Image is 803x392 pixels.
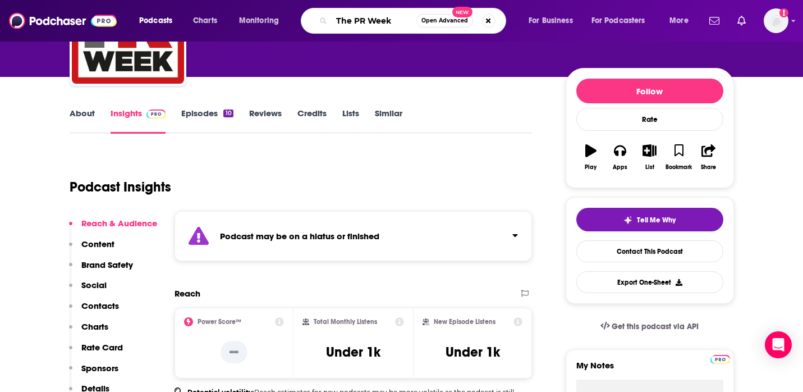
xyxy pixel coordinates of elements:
[131,12,187,30] button: open menu
[9,10,117,31] img: Podchaser - Follow, Share and Rate Podcasts
[635,137,664,177] button: List
[139,13,172,29] span: Podcasts
[710,353,730,364] a: Pro website
[576,208,723,231] button: tell me why sparkleTell Me Why
[249,108,282,134] a: Reviews
[69,321,108,342] button: Charts
[779,8,788,17] svg: Add a profile image
[81,300,119,311] p: Contacts
[314,318,377,326] h2: Total Monthly Listens
[375,108,402,134] a: Similar
[612,322,699,331] span: Get this podcast via API
[416,14,473,28] button: Open AdvancedNew
[705,11,724,30] a: Show notifications dropdown
[765,331,792,358] div: Open Intercom Messenger
[764,8,788,33] span: Logged in as jciarczynski
[446,344,500,361] h3: Under 1k
[669,13,689,29] span: More
[193,13,217,29] span: Charts
[297,108,327,134] a: Credits
[198,318,241,326] h2: Power Score™
[69,280,107,300] button: Social
[146,110,166,118] img: Podchaser Pro
[81,363,118,373] p: Sponsors
[239,13,279,29] span: Monitoring
[576,240,723,262] a: Contact This Podcast
[70,108,95,134] a: About
[332,12,416,30] input: Search podcasts, credits, & more...
[342,108,359,134] a: Lists
[81,218,157,229] p: Reach & Audience
[694,137,723,177] button: Share
[69,342,123,363] button: Rate Card
[81,280,107,290] p: Social
[186,12,224,30] a: Charts
[220,231,379,241] strong: Podcast may be on a hiatus or finished
[69,218,157,239] button: Reach & Audience
[710,355,730,364] img: Podchaser Pro
[221,341,247,363] p: --
[591,313,708,340] a: Get this podcast via API
[701,164,716,171] div: Share
[434,318,495,326] h2: New Episode Listens
[181,108,233,134] a: Episodes10
[69,259,133,280] button: Brand Safety
[576,137,605,177] button: Play
[591,13,645,29] span: For Podcasters
[637,216,676,225] span: Tell Me Why
[585,164,596,171] div: Play
[613,164,627,171] div: Apps
[521,12,587,30] button: open menu
[733,11,750,30] a: Show notifications dropdown
[175,211,533,261] section: Click to expand status details
[81,259,133,270] p: Brand Safety
[662,12,703,30] button: open menu
[529,13,573,29] span: For Business
[69,300,119,321] button: Contacts
[764,8,788,33] img: User Profile
[584,12,662,30] button: open menu
[421,18,468,24] span: Open Advanced
[605,137,635,177] button: Apps
[231,12,293,30] button: open menu
[452,7,472,17] span: New
[576,108,723,131] div: Rate
[576,360,723,380] label: My Notes
[111,108,166,134] a: InsightsPodchaser Pro
[326,344,380,361] h3: Under 1k
[666,164,692,171] div: Bookmark
[70,179,171,195] h1: Podcast Insights
[764,8,788,33] button: Show profile menu
[81,239,114,249] p: Content
[81,321,108,332] p: Charts
[576,271,723,293] button: Export One-Sheet
[69,363,118,384] button: Sponsors
[576,79,723,103] button: Follow
[623,216,632,225] img: tell me why sparkle
[645,164,654,171] div: List
[81,342,123,353] p: Rate Card
[664,137,694,177] button: Bookmark
[223,110,233,117] div: 10
[69,239,114,259] button: Content
[175,288,200,299] h2: Reach
[311,8,517,34] div: Search podcasts, credits, & more...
